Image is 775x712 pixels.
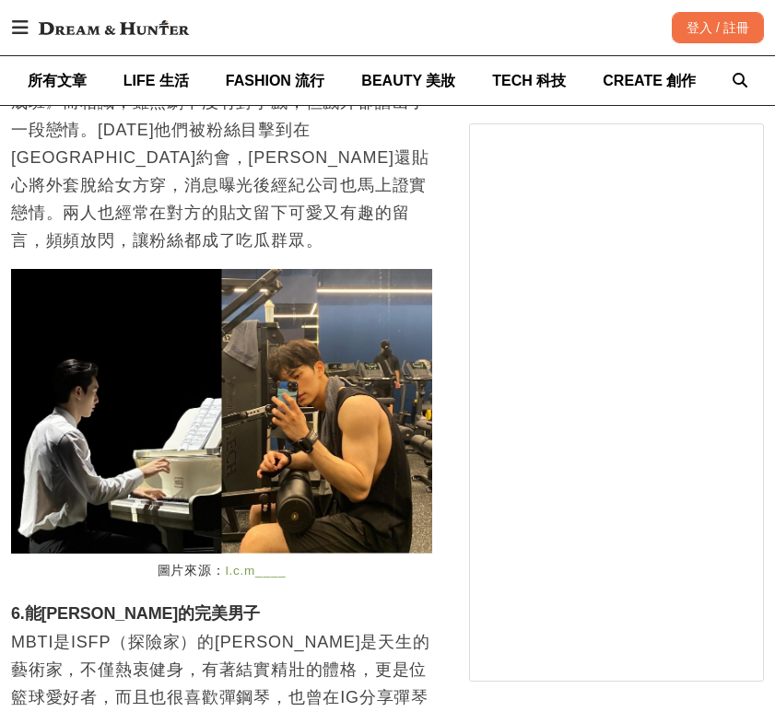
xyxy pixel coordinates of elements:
[492,56,566,105] a: TECH 科技
[11,554,432,589] figcaption: 圖片來源：
[361,56,455,105] a: BEAUTY 美妝
[28,56,87,105] a: 所有文章
[361,73,455,88] span: BEAUTY 美妝
[11,604,260,623] strong: 6.能[PERSON_NAME]的完美男子
[28,73,87,88] span: 所有文章
[672,12,764,43] div: 登入 / 註冊
[226,564,287,578] a: l.c.m____
[603,73,696,88] span: CREATE 創作
[11,61,432,254] p: [PERSON_NAME][PERSON_NAME]因拍攝《浪漫速成班》而相識，雖然劇中沒有對手戲，但戲外卻譜出了一段戀情。[DATE]他們被粉絲目擊到在[GEOGRAPHIC_DATA]約會，...
[123,73,189,88] span: LIFE 生活
[492,73,566,88] span: TECH 科技
[123,56,189,105] a: LIFE 生活
[29,11,198,44] img: Dream & Hunter
[603,56,696,105] a: CREATE 創作
[11,269,432,553] img: Netflix《暴君的廚師》６點認識李彩玟，小宋江！張員瑛的「螢幕情侶」！加碼《暴君的廚師》４個幕後小故事
[226,73,325,88] span: FASHION 流行
[226,56,325,105] a: FASHION 流行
